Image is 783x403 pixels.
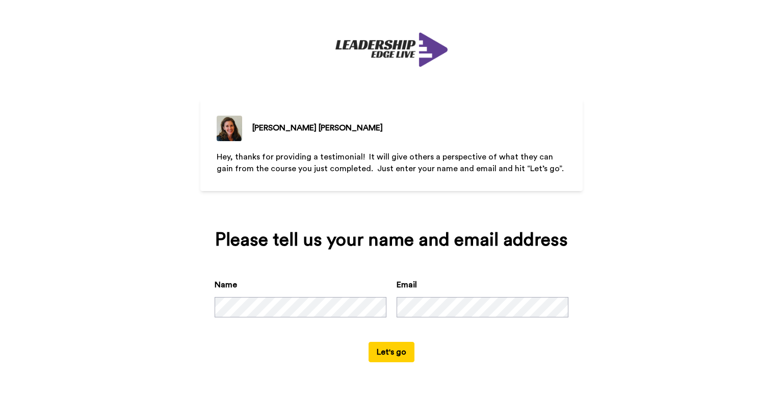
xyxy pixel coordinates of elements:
[252,122,383,134] div: [PERSON_NAME] [PERSON_NAME]
[217,153,564,173] span: Hey, thanks for providing a testimonial! It will give others a perspective of what they can gain ...
[215,230,568,250] div: Please tell us your name and email address
[369,342,414,362] button: Let's go
[215,279,237,291] label: Name
[335,33,448,67] img: https://cdn.bonjoro.com/media/c9423023-9bdd-4e35-95b5-77dd74cb3f59/b5a77c35-7a40-43b5-ac46-9fce63...
[397,279,417,291] label: Email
